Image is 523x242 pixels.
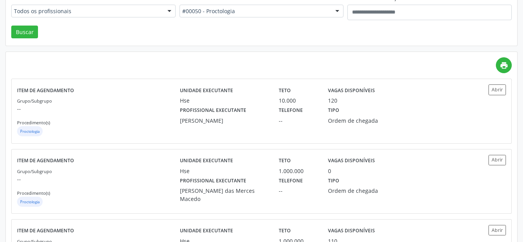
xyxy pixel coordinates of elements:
[180,105,246,117] label: Profissional executante
[180,96,268,105] div: Hse
[17,84,74,96] label: Item de agendamento
[180,225,233,237] label: Unidade executante
[279,117,317,125] div: --
[17,168,52,174] small: Grupo/Subgrupo
[182,7,328,15] span: #00050 - Proctologia
[279,105,303,117] label: Telefone
[328,167,331,175] div: 0
[279,84,291,96] label: Teto
[180,117,268,125] div: [PERSON_NAME]
[496,57,512,73] a: print
[14,7,160,15] span: Todos os profissionais
[180,187,268,203] div: [PERSON_NAME] das Merces Macedo
[11,26,38,39] button: Buscar
[328,84,375,96] label: Vagas disponíveis
[279,155,291,167] label: Teto
[279,167,317,175] div: 1.000.000
[279,187,317,195] div: --
[279,225,291,237] label: Teto
[180,175,246,187] label: Profissional executante
[180,167,268,175] div: Hse
[488,155,506,165] button: Abrir
[17,155,74,167] label: Item de agendamento
[180,155,233,167] label: Unidade executante
[20,129,40,134] small: Proctologia
[328,225,375,237] label: Vagas disponíveis
[328,117,391,125] div: Ordem de chegada
[279,175,303,187] label: Telefone
[17,190,50,196] small: Procedimento(s)
[180,84,233,96] label: Unidade executante
[279,96,317,105] div: 10.000
[328,175,339,187] label: Tipo
[17,225,74,237] label: Item de agendamento
[17,98,52,104] small: Grupo/Subgrupo
[328,187,391,195] div: Ordem de chegada
[328,96,337,105] div: 120
[17,120,50,125] small: Procedimento(s)
[328,105,339,117] label: Tipo
[328,155,375,167] label: Vagas disponíveis
[500,61,508,70] i: print
[488,225,506,235] button: Abrir
[488,84,506,95] button: Abrir
[20,199,40,204] small: Proctologia
[17,175,180,183] p: --
[17,105,180,113] p: --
